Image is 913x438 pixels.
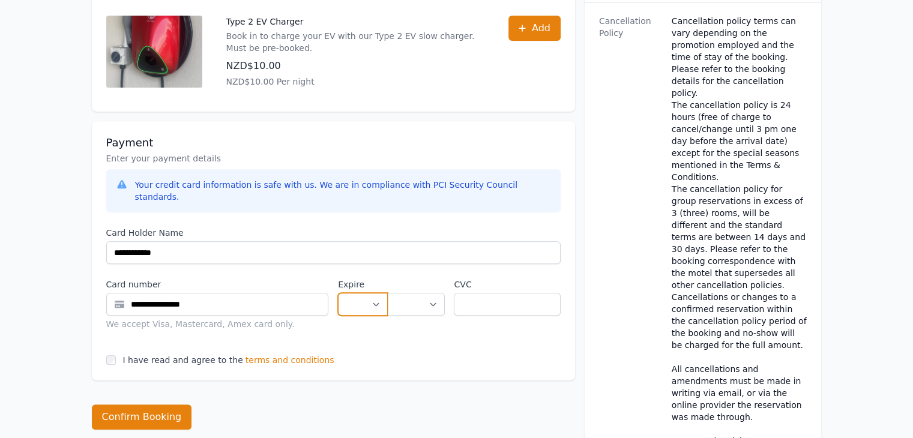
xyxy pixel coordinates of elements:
p: Enter your payment details [106,152,561,164]
p: Book in to charge your EV with our Type 2 EV slow charger. Must be pre-booked. [226,30,484,54]
span: terms and conditions [246,354,334,366]
p: NZD$10.00 Per night [226,76,484,88]
p: NZD$10.00 [226,59,484,73]
button: Add [508,16,561,41]
h3: Payment [106,136,561,150]
label: Expire [338,278,388,290]
button: Confirm Booking [92,404,192,430]
label: I have read and agree to the [123,355,243,365]
label: Card Holder Name [106,227,561,239]
img: Type 2 EV Charger [106,16,202,88]
div: We accept Visa, Mastercard, Amex card only. [106,318,329,330]
div: Your credit card information is safe with us. We are in compliance with PCI Security Council stan... [135,179,551,203]
label: CVC [454,278,560,290]
label: Card number [106,278,329,290]
span: Add [532,21,550,35]
label: . [388,278,444,290]
p: Type 2 EV Charger [226,16,484,28]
